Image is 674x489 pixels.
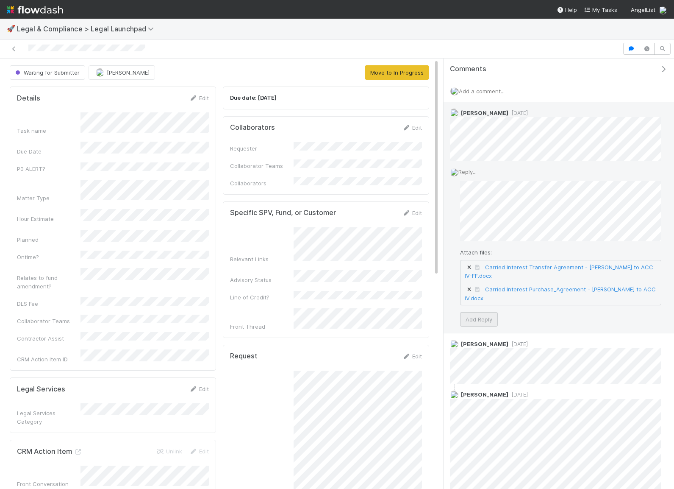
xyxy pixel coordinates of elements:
img: avatar_784ea27d-2d59-4749-b480-57d513651deb.png [450,168,458,176]
button: Move to In Progress [365,65,429,80]
div: Front Thread [230,322,294,331]
strong: Due date: [DATE] [230,94,277,101]
span: Comments [450,65,486,73]
img: avatar_784ea27d-2d59-4749-b480-57d513651deb.png [450,391,458,399]
a: Edit [402,353,422,360]
a: Carried Interest Purchase_Agreement - [PERSON_NAME] to ACC IV.docx [465,286,656,301]
div: Relates to fund amendment? [17,274,80,291]
div: Task name [17,126,80,135]
h5: Specific SPV, Fund, or Customer [230,209,336,217]
span: AngelList [631,6,655,13]
img: avatar_0b1dbcb8-f701-47e0-85bc-d79ccc0efe6c.png [450,340,458,348]
a: Unlink [156,448,182,455]
a: Edit [189,95,209,101]
span: Waiting for Submitter [14,69,80,76]
div: Line of Credit? [230,293,294,302]
img: avatar_784ea27d-2d59-4749-b480-57d513651deb.png [659,6,667,14]
img: logo-inverted-e16ddd16eac7371096b0.svg [7,3,63,17]
div: P0 ALERT? [17,165,80,173]
a: Edit [189,448,209,455]
h5: CRM Action Item [17,447,82,456]
span: Add a comment... [459,88,505,95]
span: [DATE] [508,391,528,398]
div: Collaborator Teams [230,162,294,170]
h5: Legal Services [17,385,65,394]
span: [PERSON_NAME] [461,341,508,347]
div: Help [557,6,577,14]
label: Attach files: [460,248,492,257]
h5: Details [17,94,40,103]
button: Add Reply [460,312,498,327]
div: Contractor Assist [17,334,80,343]
span: [PERSON_NAME] [461,391,508,398]
div: Due Date [17,147,80,156]
img: avatar_0b1dbcb8-f701-47e0-85bc-d79ccc0efe6c.png [450,109,458,117]
div: Ontime? [17,253,80,261]
div: Requester [230,144,294,153]
div: Legal Services Category [17,409,80,426]
div: DLS Fee [17,299,80,308]
a: Carried Interest Transfer Agreement - [PERSON_NAME] to ACC IV-FF.docx [465,264,653,279]
a: Edit [402,210,422,216]
span: [PERSON_NAME] [461,109,508,116]
span: 🚀 [7,25,15,32]
span: Legal & Compliance > Legal Launchpad [17,25,158,33]
div: Collaborators [230,179,294,187]
a: Edit [402,124,422,131]
div: Hour Estimate [17,215,80,223]
img: avatar_784ea27d-2d59-4749-b480-57d513651deb.png [450,87,459,95]
h5: Collaborators [230,123,275,132]
span: Reply... [458,168,477,175]
div: CRM Action Item ID [17,355,80,363]
span: My Tasks [584,6,617,13]
a: My Tasks [584,6,617,14]
div: Relevant Links [230,255,294,263]
div: Matter Type [17,194,80,202]
button: Waiting for Submitter [10,65,85,80]
a: Edit [189,386,209,392]
div: Planned [17,235,80,244]
div: Collaborator Teams [17,317,80,325]
span: [DATE] [508,341,528,347]
h5: Request [230,352,258,360]
div: Advisory Status [230,276,294,284]
span: [DATE] [508,110,528,116]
